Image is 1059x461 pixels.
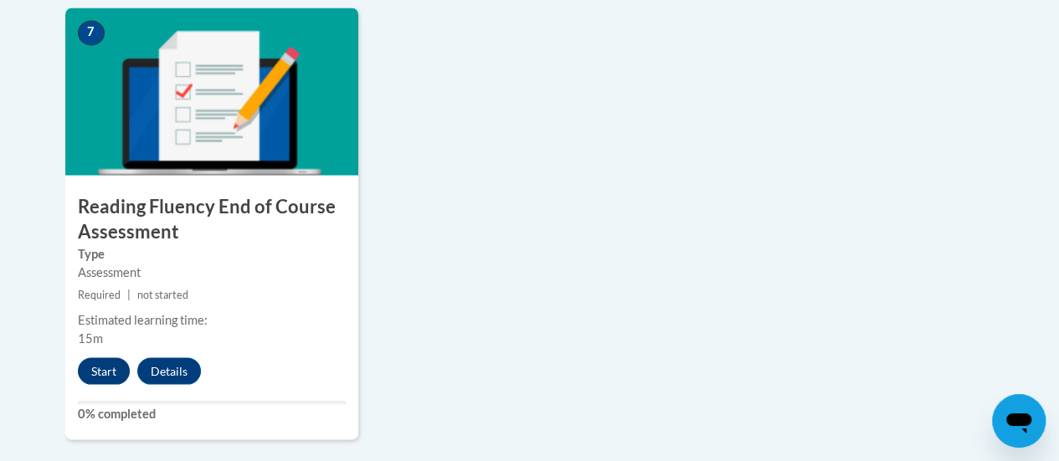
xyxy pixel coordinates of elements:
[78,330,103,345] span: 15m
[127,288,131,300] span: |
[78,20,105,45] span: 7
[65,8,358,175] img: Course Image
[992,394,1046,448] iframe: Button to launch messaging window
[137,288,188,300] span: not started
[78,357,130,384] button: Start
[65,193,358,245] h3: Reading Fluency End of Course Assessment
[78,263,346,281] div: Assessment
[78,310,346,329] div: Estimated learning time:
[78,244,346,263] label: Type
[137,357,201,384] button: Details
[78,404,346,423] label: 0% completed
[78,288,121,300] span: Required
